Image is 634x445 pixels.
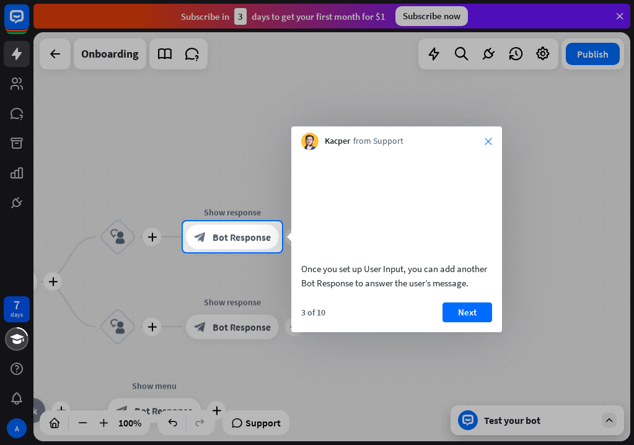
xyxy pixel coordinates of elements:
button: Open LiveChat chat widget [10,5,47,42]
div: Once you set up User Input, you can add another Bot Response to answer the user’s message. [301,262,492,290]
div: 3 of 10 [301,307,325,318]
span: Kacper [325,135,350,148]
i: close [485,138,492,145]
i: block_bot_response [194,231,206,243]
span: Bot Response [213,231,271,243]
span: from Support [353,135,403,148]
button: Next [442,302,492,322]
